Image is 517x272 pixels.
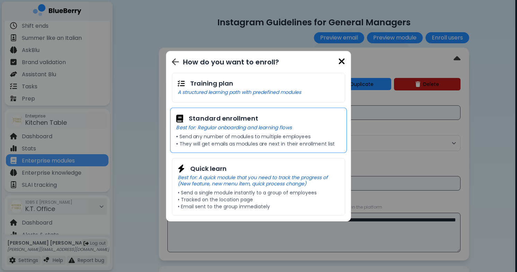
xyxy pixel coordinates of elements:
[178,165,185,173] img: Flash module
[178,89,339,95] p: A structured learning path with predefined modules
[172,58,179,65] img: Go back
[178,174,339,187] p: Best for: A quick module that you need to track the progress of (New feature, new menu item, quic...
[178,203,339,210] p: • Email sent to the group immediately
[178,190,339,196] p: • Send a single module instantly to a group of employees
[338,57,345,66] img: close icon
[176,114,183,122] img: Standard enrollment
[178,80,185,87] img: Training plan
[183,57,279,67] p: How do you want to enroll?
[176,133,341,140] p: • Send any number of modules to multiple employees
[190,79,233,88] h3: Training plan
[176,140,341,147] p: • They will get emails as modules are next in their enrollment list
[189,114,258,124] h3: Standard enrollment
[190,164,227,174] h3: Quick learn
[176,124,341,130] p: Best for: Regular onboarding and learning flows
[178,196,339,203] p: • Tracked on the location page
